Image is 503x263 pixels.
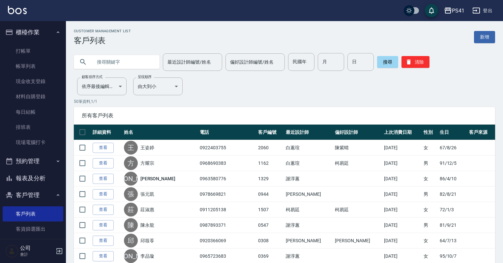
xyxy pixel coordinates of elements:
[470,5,495,17] button: 登出
[93,174,114,184] a: 查看
[438,156,467,171] td: 91/12/5
[284,140,333,156] td: 白蕙瑄
[124,141,138,155] div: 王
[382,187,422,202] td: [DATE]
[256,156,284,171] td: 1162
[3,170,63,187] button: 報表及分析
[438,140,467,156] td: 67/8/26
[333,156,382,171] td: 柯易廷
[93,189,114,199] a: 查看
[93,220,114,230] a: 查看
[382,202,422,218] td: [DATE]
[3,74,63,89] a: 現金收支登錄
[256,125,284,140] th: 客戶編號
[198,187,256,202] td: 0978669821
[198,218,256,233] td: 0987893371
[474,31,495,43] a: 新增
[284,202,333,218] td: 柯易廷
[124,187,138,201] div: 張
[122,125,198,140] th: 姓名
[256,140,284,156] td: 2060
[438,171,467,187] td: 86/4/10
[82,74,103,79] label: 顧客排序方式
[422,218,438,233] td: 男
[333,140,382,156] td: 陳紫晴
[198,233,256,248] td: 0920366069
[438,218,467,233] td: 81/9/21
[93,251,114,261] a: 查看
[140,253,154,259] a: 李品璇
[422,202,438,218] td: 女
[92,53,154,71] input: 搜尋關鍵字
[140,191,154,197] a: 張元凱
[422,156,438,171] td: 男
[3,120,63,135] a: 排班表
[438,233,467,248] td: 64/7/13
[333,202,382,218] td: 柯易廷
[452,7,464,15] div: PS41
[3,89,63,104] a: 材料自購登錄
[441,4,467,17] button: PS41
[438,202,467,218] td: 72/1/3
[198,202,256,218] td: 0911205138
[3,104,63,120] a: 每日結帳
[422,233,438,248] td: 女
[138,74,152,79] label: 呈現順序
[422,125,438,140] th: 性別
[401,56,429,68] button: 清除
[74,99,495,104] p: 50 筆資料, 1 / 1
[20,251,54,257] p: 會計
[467,125,495,140] th: 客戶來源
[74,36,131,45] h3: 客戶列表
[82,112,487,119] span: 所有客戶列表
[284,218,333,233] td: 謝淳蕙
[3,237,63,252] a: 卡券管理
[382,156,422,171] td: [DATE]
[256,218,284,233] td: 0547
[284,171,333,187] td: 謝淳蕙
[3,153,63,170] button: 預約管理
[3,187,63,204] button: 客戶管理
[333,233,382,248] td: [PERSON_NAME]
[3,24,63,41] button: 櫃檯作業
[333,125,382,140] th: 偏好設計師
[382,171,422,187] td: [DATE]
[284,233,333,248] td: [PERSON_NAME]
[124,172,138,186] div: [PERSON_NAME]
[3,135,63,150] a: 現場電腦打卡
[382,233,422,248] td: [DATE]
[74,29,131,33] h2: Customer Management List
[256,171,284,187] td: 1329
[256,187,284,202] td: 0944
[422,187,438,202] td: 男
[77,77,127,95] div: 依序最後編輯時間
[422,171,438,187] td: 女
[422,140,438,156] td: 女
[256,202,284,218] td: 1507
[3,59,63,74] a: 帳單列表
[140,144,154,151] a: 王姿婷
[124,203,138,217] div: 莊
[382,140,422,156] td: [DATE]
[198,140,256,156] td: 0922403755
[124,249,138,263] div: [PERSON_NAME]
[438,125,467,140] th: 生日
[198,171,256,187] td: 0963580776
[5,245,18,258] img: Person
[20,245,54,251] h5: 公司
[140,175,175,182] a: [PERSON_NAME]
[284,156,333,171] td: 白蕙瑄
[140,160,154,166] a: 方耀宗
[93,236,114,246] a: 查看
[198,156,256,171] td: 0968690383
[382,125,422,140] th: 上次消費日期
[140,222,154,228] a: 陳永龍
[93,205,114,215] a: 查看
[91,125,122,140] th: 詳細資料
[284,125,333,140] th: 最近設計師
[124,234,138,248] div: 邱
[133,77,183,95] div: 由大到小
[8,6,27,14] img: Logo
[284,187,333,202] td: [PERSON_NAME]
[425,4,438,17] button: save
